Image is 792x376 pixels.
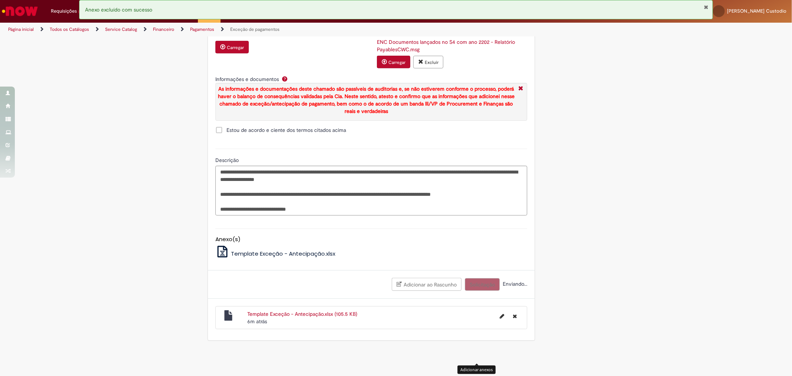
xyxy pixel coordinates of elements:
[1,4,39,19] img: ServiceNow
[377,39,515,53] a: Download de ENC Documentos lançados no S4 com ano 2202 - Relatório PayablesCWC.msg
[508,310,521,322] button: Excluir Template Exceção - Antecipação.xlsx
[6,23,522,36] ul: Trilhas de página
[218,85,515,114] strong: As informações e documentações deste chamado são passíveis de auditorias e, se não estiverem conf...
[230,26,280,32] a: Exceção de pagamentos
[78,9,85,15] span: 3
[501,281,527,287] span: Enviando...
[85,6,152,13] span: Anexo excluído com sucesso
[105,26,137,32] a: Service Catalog
[413,56,443,68] button: Excluir anexo ENC Documentos lançados no S4 com ano 2202 - Relatório PayablesCWC.msg
[425,59,439,65] small: Excluir
[215,41,249,54] button: Carregar anexo de Anexar template padrão Required
[231,250,335,257] span: Template Exceção - Antecipação.xlsx
[153,26,174,32] a: Financeiro
[516,85,525,93] i: Fechar More information Por question_info_docu
[247,311,357,317] a: Template Exceção - Antecipação.xlsx (105.5 KB)
[377,56,410,68] button: Carregar anexo de Anexar aprovação do Diretor/Banda III validador Required
[215,250,335,257] a: Template Exceção - Antecipação.xlsx
[215,76,280,82] span: Informações e documentos
[226,126,346,134] span: Estou de acordo e ciente dos termos citados acima
[280,76,289,82] span: Ajuda para Informações e documentos
[227,45,244,51] small: Carregar
[457,366,496,374] div: Adicionar anexos
[247,318,267,325] span: 6m atrás
[704,4,709,10] button: Fechar Notificação
[190,26,214,32] a: Pagamentos
[727,8,786,14] span: [PERSON_NAME] Custodio
[51,7,77,15] span: Requisições
[388,59,405,65] small: Carregar
[215,157,240,163] span: Descrição
[215,236,527,243] h5: Anexo(s)
[8,26,34,32] a: Página inicial
[495,310,509,322] button: Editar nome de arquivo Template Exceção - Antecipação.xlsx
[247,318,267,325] time: 01/10/2025 11:21:58
[215,166,527,215] textarea: Descrição
[50,26,89,32] a: Todos os Catálogos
